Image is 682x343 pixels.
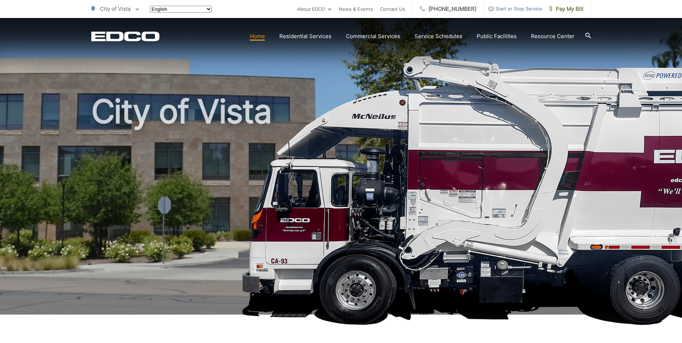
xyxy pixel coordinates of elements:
[339,5,373,13] a: News & Events
[477,32,517,41] a: Public Facilities
[531,32,575,41] a: Resource Center
[150,6,212,13] select: Select a language
[279,32,331,41] a: Residential Services
[380,5,405,13] a: Contact Us
[250,32,265,41] a: Home
[297,5,331,13] a: About EDCO
[415,32,462,41] a: Service Schedules
[91,31,160,41] a: EDCD logo. Return to the homepage.
[100,5,131,12] span: City of Vista
[91,93,591,321] h1: City of Vista
[346,32,400,41] a: Commercial Services
[549,5,583,13] span: Pay My Bill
